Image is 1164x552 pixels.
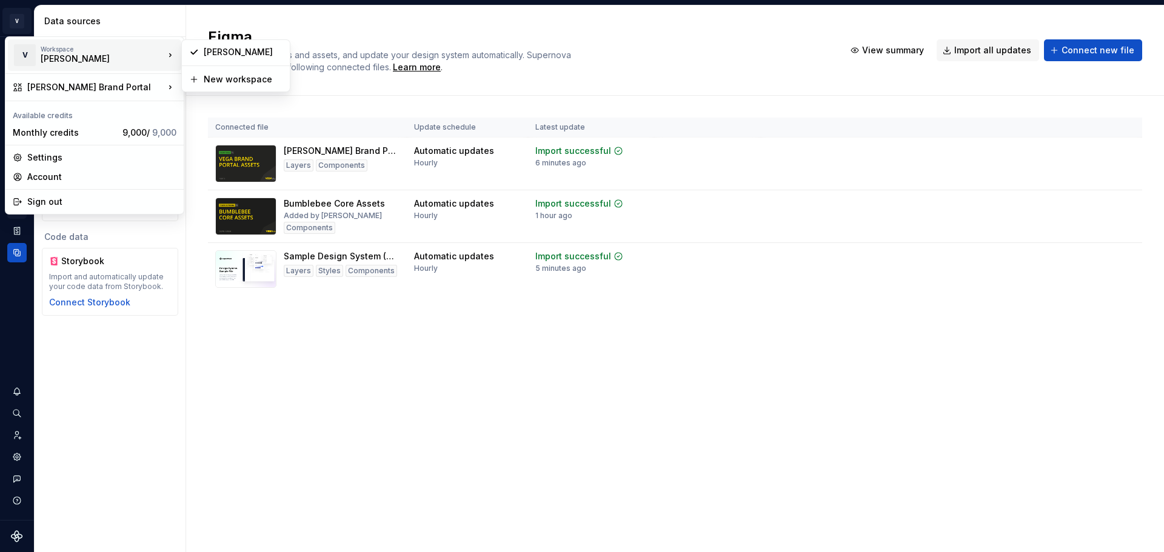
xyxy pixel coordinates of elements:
div: [PERSON_NAME] [204,46,283,58]
div: Settings [27,151,176,164]
span: 9,000 / [122,127,176,138]
div: New workspace [204,73,283,85]
div: [PERSON_NAME] [41,53,144,65]
span: 9,000 [152,127,176,138]
div: [PERSON_NAME] Brand Portal [27,81,164,93]
div: Sign out [27,196,176,208]
div: Monthly credits [13,127,118,139]
div: Account [27,171,176,183]
div: Workspace [41,45,164,53]
div: Available credits [8,104,181,123]
div: V [14,44,36,66]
